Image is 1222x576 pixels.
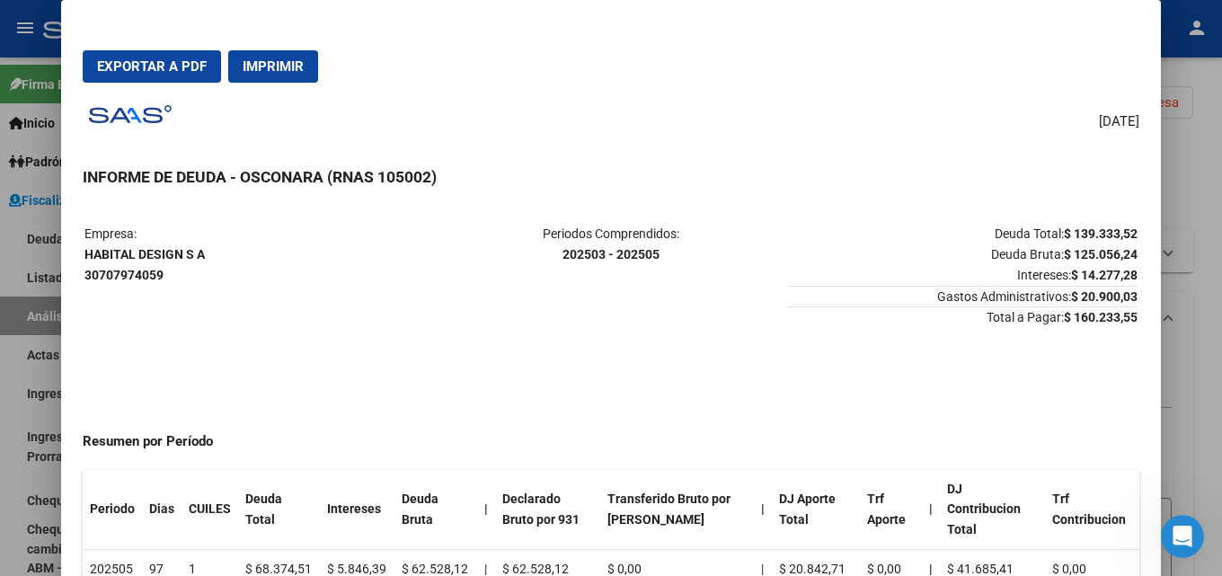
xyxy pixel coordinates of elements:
span: [DATE] [1099,111,1139,132]
p: Empresa: [84,224,434,285]
button: Exportar a PDF [83,50,221,83]
th: Transferido Bruto por [PERSON_NAME] [600,470,754,550]
th: Trf Contribucion [1045,470,1140,550]
span: Total a Pagar: [788,306,1138,324]
th: CUILES [182,470,238,550]
h4: Resumen por Período [83,431,1139,452]
th: | [754,470,772,550]
th: Trf Aporte [860,470,921,550]
strong: 202503 - 202505 [562,247,660,261]
th: Dias [142,470,182,550]
th: Deuda Bruta [394,470,477,550]
strong: $ 14.277,28 [1071,268,1138,282]
span: Exportar a PDF [97,58,207,75]
th: DJ Contribucion Total [940,470,1045,550]
strong: $ 20.900,03 [1071,289,1138,304]
span: Gastos Administrativos: [788,286,1138,304]
strong: $ 125.056,24 [1064,247,1138,261]
button: Imprimir [228,50,318,83]
th: | [922,470,940,550]
iframe: Intercom live chat [1161,515,1204,558]
h3: INFORME DE DEUDA - OSCONARA (RNAS 105002) [83,165,1139,189]
th: Declarado Bruto por 931 [495,470,600,550]
strong: $ 160.233,55 [1064,310,1138,324]
th: Intereses [320,470,394,550]
th: Deuda Total [238,470,320,550]
th: Periodo [83,470,142,550]
strong: HABITAL DESIGN S A 30707974059 [84,247,205,282]
strong: $ 139.333,52 [1064,226,1138,241]
th: DJ Aporte Total [772,470,860,550]
span: Imprimir [243,58,304,75]
p: Deuda Total: Deuda Bruta: Intereses: [788,224,1138,285]
th: | [477,470,495,550]
p: Periodos Comprendidos: [436,224,785,265]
